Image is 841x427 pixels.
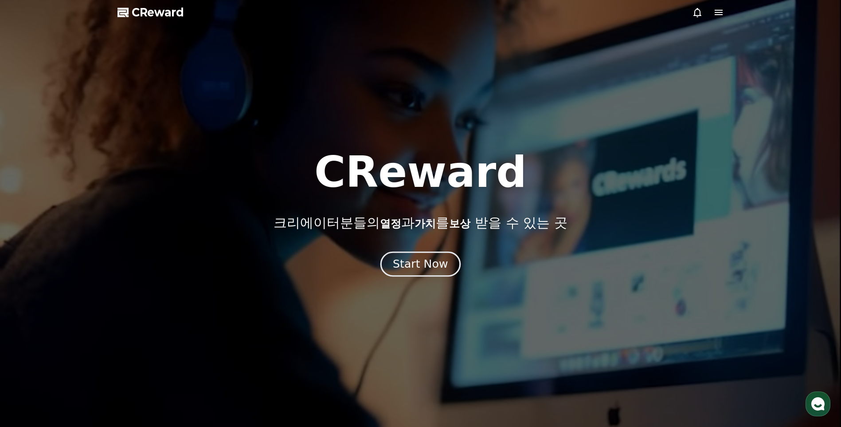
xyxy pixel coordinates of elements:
[132,5,184,20] span: CReward
[393,257,448,272] div: Start Now
[81,295,92,302] span: 대화
[59,281,114,304] a: 대화
[382,261,459,269] a: Start Now
[274,215,567,231] p: 크리에이터분들의 과 를 받을 수 있는 곳
[137,295,148,302] span: 설정
[114,281,170,304] a: 설정
[380,217,401,230] span: 열정
[314,151,527,194] h1: CReward
[117,5,184,20] a: CReward
[415,217,436,230] span: 가치
[380,252,461,277] button: Start Now
[3,281,59,304] a: 홈
[449,217,470,230] span: 보상
[28,295,33,302] span: 홈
